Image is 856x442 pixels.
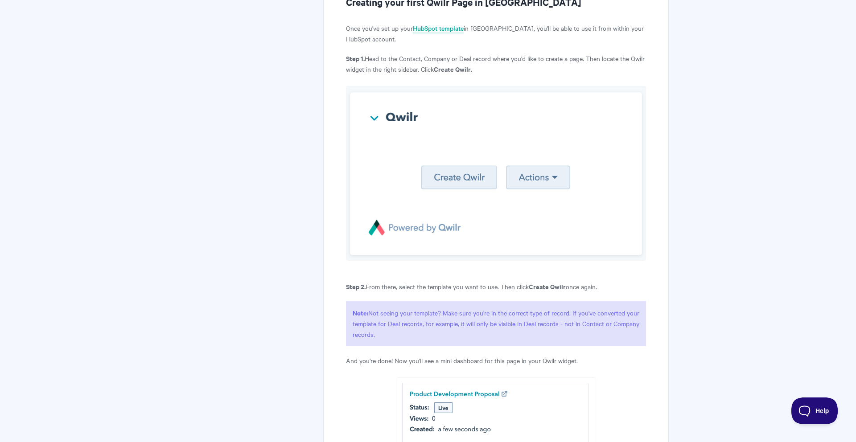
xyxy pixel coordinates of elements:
strong: Step 2. [346,282,366,291]
strong: Step 1. [346,53,365,63]
iframe: Toggle Customer Support [791,397,838,424]
p: Not seeing your template? Make sure you're in the correct type of record. If you've converted you... [346,301,646,346]
a: HubSpot template [413,24,464,33]
p: Once you've set up your in [GEOGRAPHIC_DATA], you'll be able to use it from within your HubSpot a... [346,23,646,44]
strong: Create Qwilr [529,282,566,291]
p: And you're done! Now you'll see a mini dashboard for this page in your Qwilr widget. [346,355,646,366]
p: Head to the Contact, Company or Deal record where you'd like to create a page. Then locate the Qw... [346,53,646,74]
strong: Note: [353,308,368,317]
p: From there, select the template you want to use. Then click once again. [346,281,646,292]
strong: Create Qwilr [434,64,471,74]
